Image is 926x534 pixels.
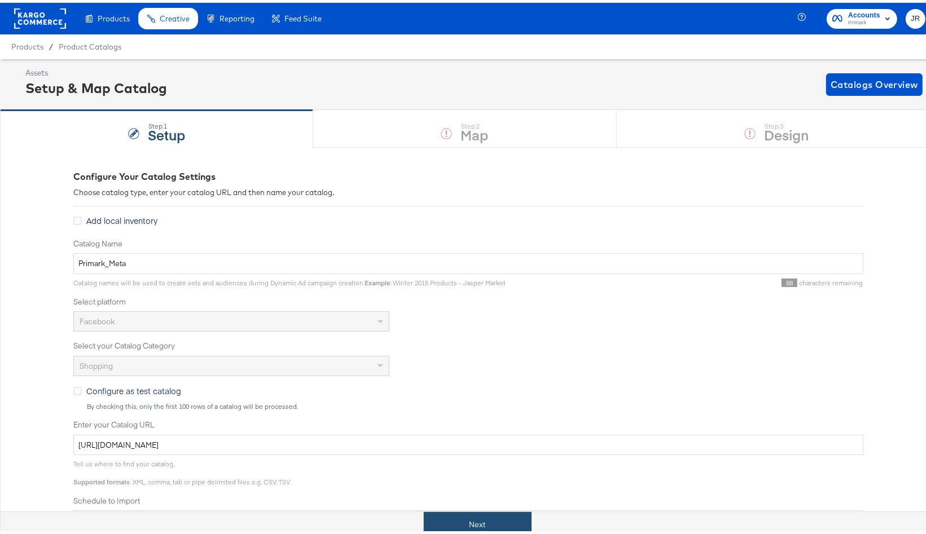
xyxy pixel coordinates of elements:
span: Tell us where to find your catalog. : XML, comma, tab or pipe delimited files e.g. CSV, TSV. [73,457,291,483]
button: JR [906,6,925,26]
span: Configure as test catalog [86,382,181,394]
input: Enter Catalog URL, e.g. http://www.example.com/products.xml [73,432,863,453]
span: Products [11,39,43,48]
div: characters remaining [506,276,863,285]
div: By checking this, only the first 100 rows of a catalog will be processed. [86,400,863,408]
span: Catalogs Overview [831,74,918,90]
span: Feed Suite [284,11,322,20]
button: AccountsPrimark [827,6,897,26]
input: Name your catalog e.g. My Dynamic Product Catalog [73,250,863,271]
span: Add local inventory [86,212,157,223]
span: Reporting [220,11,254,20]
div: Configure Your Catalog Settings [73,167,863,180]
label: Schedule to Import [73,493,863,504]
button: Catalogs Overview [826,70,923,93]
strong: Example [365,276,390,284]
span: Shopping [80,358,113,368]
span: Catalog names will be used to create sets and audiences during Dynamic Ad campaign creation. : Wi... [73,276,506,284]
span: Products [98,11,130,20]
label: Enter your Catalog URL [73,417,863,427]
label: Catalog Name [73,236,863,246]
div: Setup & Map Catalog [25,76,167,95]
strong: Supported formats [73,475,130,483]
span: Accounts [848,7,880,19]
span: / [43,39,59,48]
div: Step: 1 [148,120,185,127]
div: Choose catalog type, enter your catalog URL and then name your catalog. [73,184,863,195]
div: Assets [25,65,167,76]
span: JR [910,10,921,23]
strong: Setup [148,122,185,141]
label: Select your Catalog Category [73,338,863,348]
span: 88 [782,276,797,284]
span: Creative [160,11,190,20]
span: Facebook [80,314,115,324]
label: Select platform [73,294,863,304]
a: Product Catalogs [59,39,121,48]
span: Primark [848,16,880,25]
